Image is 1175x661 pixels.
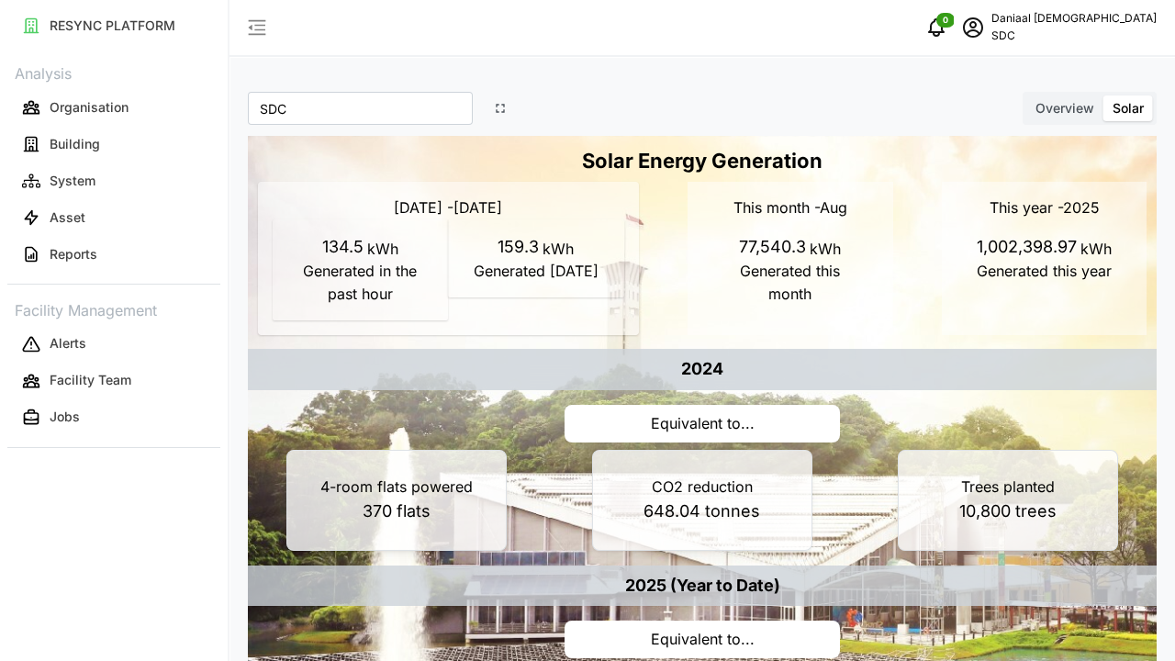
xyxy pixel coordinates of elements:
a: RESYNC PLATFORM [7,7,220,44]
button: Reports [7,238,220,271]
a: Building [7,126,220,162]
p: Organisation [50,98,129,117]
span: 0 [943,14,948,27]
p: Analysis [7,59,220,85]
p: 370 flats [363,499,431,525]
span: Solar [1113,100,1144,116]
p: 77,540.3 [739,234,806,261]
button: Facility Team [7,364,220,398]
a: Jobs [7,399,220,436]
button: System [7,164,220,197]
button: Alerts [7,328,220,361]
p: SDC [991,28,1157,45]
a: Facility Team [7,363,220,399]
a: Alerts [7,326,220,363]
p: Daniaal [DEMOGRAPHIC_DATA] [991,10,1157,28]
button: Jobs [7,401,220,434]
p: Generated [DATE] [463,260,610,283]
button: Organisation [7,91,220,124]
p: Facility Management [7,296,220,322]
p: 134.5 [322,234,364,261]
p: 1,002,398.97 [977,234,1077,261]
p: Generated this month [717,260,864,306]
p: kWh [806,238,841,261]
a: System [7,162,220,199]
a: Reports [7,236,220,273]
p: kWh [539,238,574,261]
p: CO2 reduction [652,476,753,499]
p: 2024 [681,356,723,383]
p: [DATE] - [DATE] [273,196,624,219]
p: Building [50,135,100,153]
p: kWh [364,238,398,261]
p: Asset [50,208,85,227]
a: Asset [7,199,220,236]
p: Generated in the past hour [287,260,434,306]
button: Building [7,128,220,161]
button: Enter full screen [487,95,513,121]
span: Overview [1035,100,1094,116]
p: Equivalent to... [565,405,840,443]
p: Alerts [50,334,86,353]
p: Equivalent to... [565,621,840,658]
p: RESYNC PLATFORM [50,17,175,35]
p: 2025 (Year to Date) [625,573,780,599]
button: RESYNC PLATFORM [7,9,220,42]
button: notifications [918,9,955,46]
p: Generated this year [971,260,1118,283]
a: Organisation [7,89,220,126]
p: Jobs [50,408,80,426]
p: 648.04 tonnes [643,499,760,525]
p: This month - Aug [702,196,878,219]
input: Select location [248,92,473,125]
p: Facility Team [50,371,131,389]
button: Asset [7,201,220,234]
p: 159.3 [498,234,539,261]
p: System [50,172,95,190]
p: kWh [1077,238,1112,261]
p: Trees planted [961,476,1055,499]
h3: Solar Energy Generation [248,136,1157,175]
p: 10,800 trees [959,499,1057,525]
p: 4-room flats powered [320,476,473,499]
button: schedule [955,9,991,46]
p: This year - 2025 [957,196,1133,219]
p: Reports [50,245,97,263]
